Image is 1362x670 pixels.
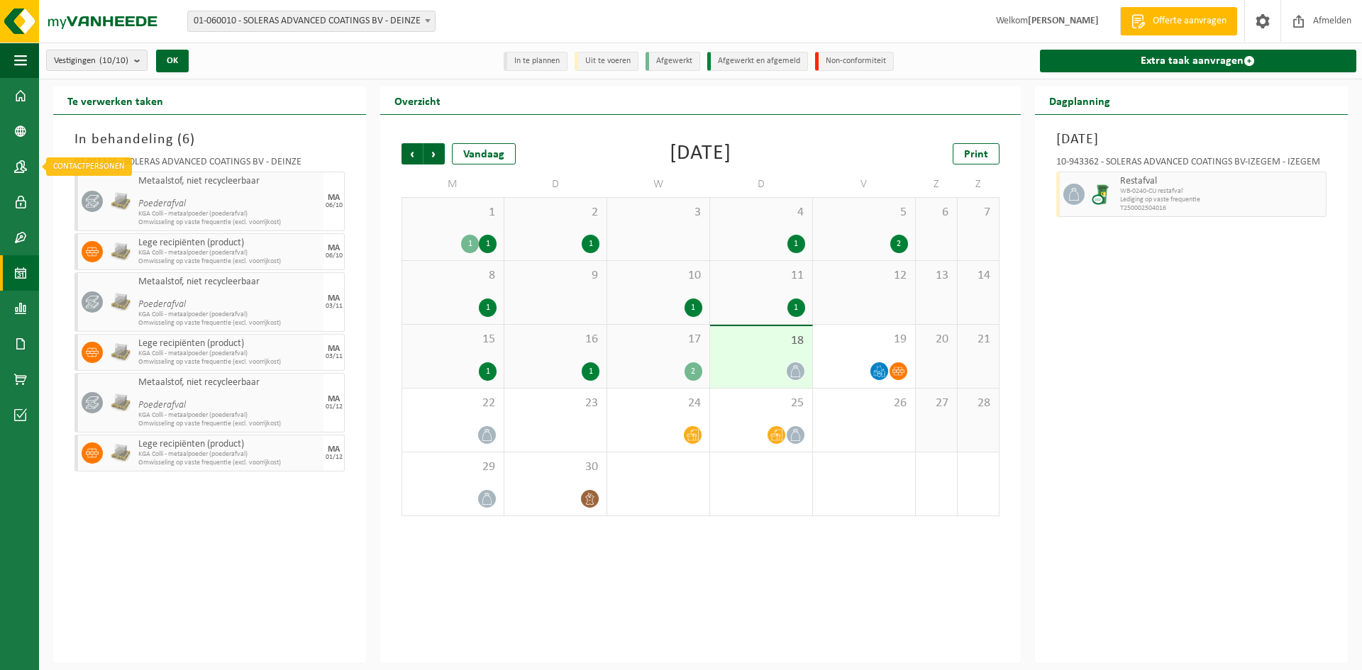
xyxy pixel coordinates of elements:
[717,268,805,284] span: 11
[614,205,702,220] span: 3
[916,172,958,197] td: Z
[1120,196,1322,204] span: Lediging op vaste frequentie
[138,319,320,328] span: Omwisseling op vaste frequentie (excl. voorrijkost)
[965,268,992,284] span: 14
[953,143,1000,164] a: Print
[511,332,599,347] span: 16
[582,235,599,253] div: 1
[110,291,131,313] img: LP-PA-00000-WDN-11
[670,143,731,164] div: [DATE]
[965,205,992,220] span: 7
[820,268,908,284] span: 12
[138,400,186,411] i: Poederafval
[182,133,190,147] span: 6
[138,277,320,288] span: Metaalstof, niet recycleerbaar
[326,202,343,209] div: 06/10
[820,332,908,347] span: 19
[138,299,186,310] i: Poederafval
[138,450,320,459] span: KGA Colli - metaalpoeder (poederafval)
[965,396,992,411] span: 28
[328,194,340,202] div: MA
[110,442,131,464] img: PB-PA-0000-WDN-00-03
[820,396,908,411] span: 26
[614,396,702,411] span: 24
[138,210,320,218] span: KGA Colli - metaalpoeder (poederafval)
[787,298,805,317] div: 1
[1120,187,1322,196] span: WB-0240-CU restafval
[1120,176,1322,187] span: Restafval
[717,205,805,220] span: 4
[110,342,131,363] img: PB-PA-0000-WDN-00-03
[1120,7,1237,35] a: Offerte aanvragen
[787,235,805,253] div: 1
[110,191,131,212] img: LP-PA-00000-WDN-11
[328,244,340,252] div: MA
[1028,16,1099,26] strong: [PERSON_NAME]
[717,333,805,349] span: 18
[479,362,497,381] div: 1
[409,459,497,475] span: 29
[1056,129,1327,150] h3: [DATE]
[511,459,599,475] span: 30
[614,268,702,284] span: 10
[188,11,435,31] span: 01-060010 - SOLERAS ADVANCED COATINGS BV - DEINZE
[452,143,516,164] div: Vandaag
[479,298,497,317] div: 1
[54,50,128,72] span: Vestigingen
[409,268,497,284] span: 8
[326,454,343,461] div: 01/12
[138,311,320,319] span: KGA Colli - metaalpoeder (poederafval)
[53,86,177,114] h2: Te verwerken taken
[409,332,497,347] span: 15
[380,86,455,114] h2: Overzicht
[614,332,702,347] span: 17
[326,403,343,411] div: 01/12
[423,143,445,164] span: Volgende
[923,268,950,284] span: 13
[958,172,1000,197] td: Z
[138,420,320,428] span: Omwisseling op vaste frequentie (excl. voorrijkost)
[138,411,320,420] span: KGA Colli - metaalpoeder (poederafval)
[138,358,320,367] span: Omwisseling op vaste frequentie (excl. voorrijkost)
[138,377,320,389] span: Metaalstof, niet recycleerbaar
[187,11,436,32] span: 01-060010 - SOLERAS ADVANCED COATINGS BV - DEINZE
[923,205,950,220] span: 6
[820,205,908,220] span: 5
[138,338,320,350] span: Lege recipiënten (product)
[461,235,479,253] div: 1
[815,52,894,71] li: Non-conformiteit
[923,396,950,411] span: 27
[409,205,497,220] span: 1
[409,396,497,411] span: 22
[138,257,320,266] span: Omwisseling op vaste frequentie (excl. voorrijkost)
[511,205,599,220] span: 2
[479,235,497,253] div: 1
[402,172,504,197] td: M
[511,268,599,284] span: 9
[685,362,702,381] div: 2
[138,238,320,249] span: Lege recipiënten (product)
[1040,50,1356,72] a: Extra taak aanvragen
[138,439,320,450] span: Lege recipiënten (product)
[1035,86,1124,114] h2: Dagplanning
[110,392,131,413] img: LP-PA-00000-WDN-11
[326,252,343,259] div: 06/10
[582,362,599,381] div: 1
[156,50,189,72] button: OK
[138,249,320,257] span: KGA Colli - metaalpoeder (poederafval)
[46,50,148,71] button: Vestigingen(10/10)
[607,172,710,197] td: W
[646,52,700,71] li: Afgewerkt
[74,157,345,172] div: 02-011126 - SOLERAS ADVANCED COATINGS BV - DEINZE
[138,199,186,209] i: Poederafval
[1120,204,1322,213] span: T250002504016
[328,395,340,403] div: MA
[1056,157,1327,172] div: 10-943362 - SOLERAS ADVANCED COATINGS BV-IZEGEM - IZEGEM
[575,52,638,71] li: Uit te voeren
[710,172,813,197] td: D
[1092,184,1113,205] img: WB-0240-CU
[326,303,343,310] div: 03/11
[110,241,131,262] img: PB-PA-0000-WDN-00-03
[138,176,320,187] span: Metaalstof, niet recycleerbaar
[328,345,340,353] div: MA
